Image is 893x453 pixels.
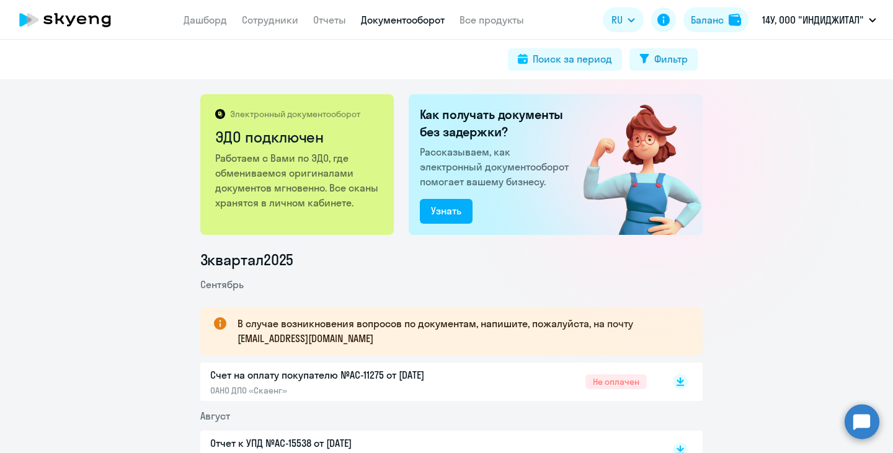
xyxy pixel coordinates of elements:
[210,385,471,396] p: ОАНО ДПО «Скаенг»
[420,199,473,224] button: Узнать
[361,14,445,26] a: Документооборот
[420,144,574,189] p: Рассказываем, как электронный документооборот помогает вашему бизнесу.
[238,316,680,346] p: В случае возникновения вопросов по документам, напишите, пожалуйста, на почту [EMAIL_ADDRESS][DOM...
[611,12,623,27] span: RU
[200,250,703,270] li: 3 квартал 2025
[603,7,644,32] button: RU
[683,7,749,32] button: Балансbalance
[691,12,724,27] div: Баланс
[230,108,360,120] p: Электронный документооборот
[420,106,574,141] h2: Как получать документы без задержки?
[215,127,381,147] h2: ЭДО подключен
[215,151,381,210] p: Работаем с Вами по ЭДО, где обмениваемся оригиналами документов мгновенно. Все сканы хранятся в л...
[184,14,227,26] a: Дашборд
[313,14,346,26] a: Отчеты
[242,14,298,26] a: Сотрудники
[756,5,882,35] button: 14У, ООО "ИНДИДЖИТАЛ"
[200,410,230,422] span: Август
[210,436,471,451] p: Отчет к УПД №AC-15538 от [DATE]
[210,367,471,382] p: Счет на оплату покупателю №AC-11275 от [DATE]
[460,14,524,26] a: Все продукты
[629,48,698,71] button: Фильтр
[200,278,244,291] span: Сентябрь
[431,203,461,218] div: Узнать
[585,374,647,389] span: Не оплачен
[533,51,612,66] div: Поиск за период
[210,367,647,396] a: Счет на оплату покупателю №AC-11275 от [DATE]ОАНО ДПО «Скаенг»Не оплачен
[563,94,703,235] img: connected
[762,12,864,27] p: 14У, ООО "ИНДИДЖИТАЛ"
[654,51,688,66] div: Фильтр
[729,14,741,26] img: balance
[508,48,622,71] button: Поиск за период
